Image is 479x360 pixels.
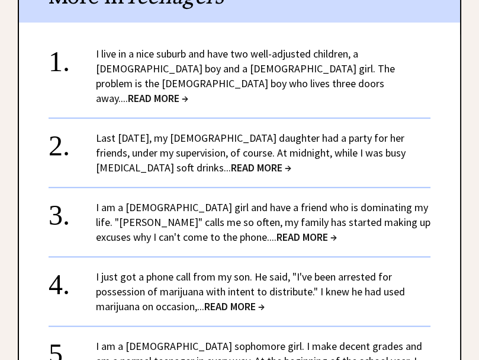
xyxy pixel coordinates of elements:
[96,200,430,244] a: I am a [DEMOGRAPHIC_DATA] girl and have a friend who is dominating my life. "[PERSON_NAME]" calls...
[231,161,291,174] span: READ MORE →
[96,270,405,313] a: I just got a phone call from my son. He said, "I've been arrested for possession of marijuana wit...
[49,269,96,291] div: 4.
[49,130,96,152] div: 2.
[49,46,96,68] div: 1.
[49,200,96,222] div: 3.
[96,131,406,174] a: Last [DATE], my [DEMOGRAPHIC_DATA] daughter had a party for her friends, under my supervision, of...
[128,91,188,105] span: READ MORE →
[96,47,395,105] a: I live in a nice suburb and have two well-adjusted children, a [DEMOGRAPHIC_DATA] boy and a [DEMO...
[204,300,265,313] span: READ MORE →
[277,230,337,244] span: READ MORE →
